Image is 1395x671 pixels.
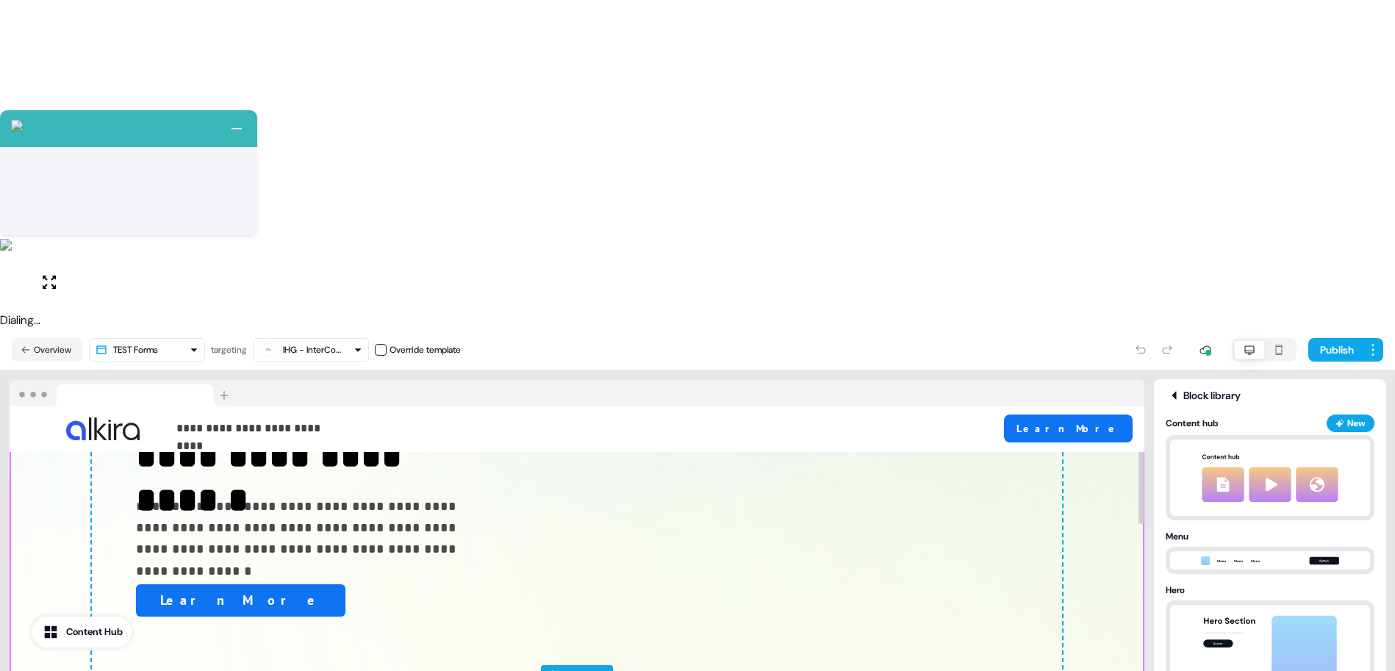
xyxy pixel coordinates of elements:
iframe: YouTube video player [6,6,513,285]
div: Menu [1166,529,1374,544]
img: Browser topbar [10,380,235,406]
div: TEST Forms [113,342,158,357]
div: New [1347,416,1366,431]
img: contentHub thumbnail preview [1188,439,1352,516]
button: Overview [12,338,83,362]
button: Content Hub [32,617,132,647]
img: Image [66,417,140,440]
button: IHG - InterContinental Hotels Group [253,338,369,362]
button: Menumenu thumbnail preview [1166,529,1374,574]
div: Hero [1166,583,1374,598]
button: Publish [1308,338,1363,362]
div: Content hub [1166,416,1321,431]
div: IHG - InterContinental Hotels Group [283,342,342,357]
img: menu thumbnail preview [1193,552,1347,570]
div: Block library [1166,388,1374,403]
div: Content Hub [66,625,123,639]
button: Learn More [136,584,345,617]
img: callcloud-icon-white-35.svg [11,120,23,132]
button: Content hubNewcontentHub thumbnail preview [1166,415,1374,520]
div: Learn More [136,584,462,617]
div: Override template [390,342,461,357]
button: Learn More [1004,415,1133,442]
div: targeting [211,342,247,357]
